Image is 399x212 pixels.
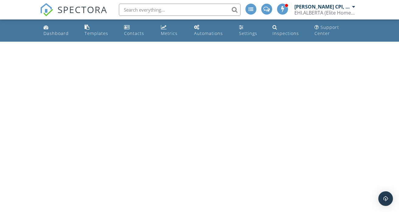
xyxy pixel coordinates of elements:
[57,3,107,16] span: SPECTORA
[158,22,187,39] a: Metrics
[294,10,355,16] div: EHI.ALBERTA (Elite Home Inspections)
[43,30,69,36] div: Dashboard
[272,30,299,36] div: Inspections
[119,4,241,16] input: Search everything...
[41,22,77,39] a: Dashboard
[378,191,393,206] div: Open Intercom Messenger
[312,22,358,39] a: Support Center
[40,3,53,16] img: The Best Home Inspection Software - Spectora
[40,8,107,21] a: SPECTORA
[124,30,144,36] div: Contacts
[82,22,117,39] a: Templates
[161,30,178,36] div: Metrics
[122,22,153,39] a: Contacts
[294,4,351,10] div: [PERSON_NAME] CPI, CMI
[239,30,257,36] div: Settings
[85,30,108,36] div: Templates
[192,22,232,39] a: Automations (Basic)
[270,22,307,39] a: Inspections
[194,30,223,36] div: Automations
[314,24,339,36] div: Support Center
[237,22,265,39] a: Settings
